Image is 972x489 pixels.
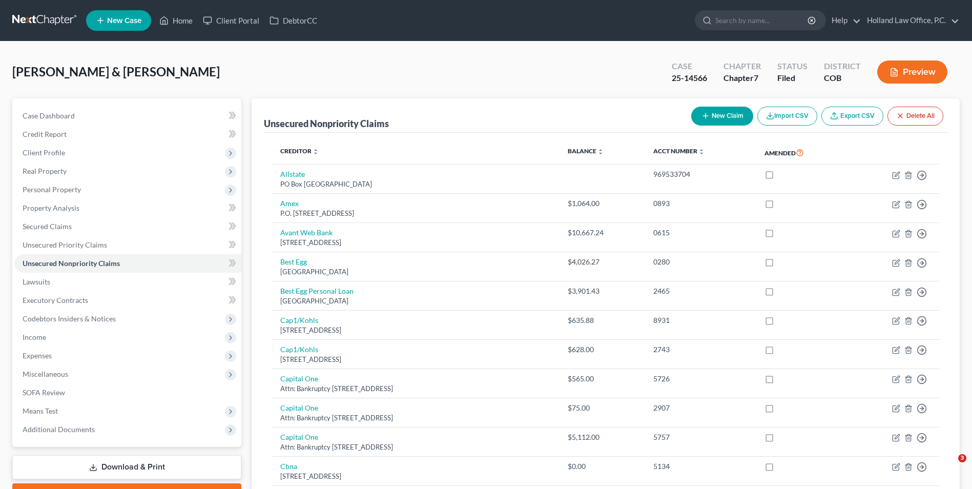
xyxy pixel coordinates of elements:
[198,11,264,30] a: Client Portal
[12,64,220,79] span: [PERSON_NAME] & [PERSON_NAME]
[23,406,58,415] span: Means Test
[280,228,333,237] a: Avant Web Bank
[280,384,551,394] div: Attn: Bankruptcy [STREET_ADDRESS]
[280,413,551,423] div: Attn: Bankruptcy [STREET_ADDRESS]
[958,454,966,462] span: 3
[821,107,883,126] a: Export CSV
[280,462,297,471] a: Cbna
[568,286,637,296] div: $3,901.43
[23,130,67,138] span: Credit Report
[653,315,748,325] div: 8931
[14,199,241,217] a: Property Analysis
[280,287,354,295] a: Best Egg Personal Loan
[23,185,81,194] span: Personal Property
[280,296,551,306] div: [GEOGRAPHIC_DATA]
[653,286,748,296] div: 2465
[777,72,808,84] div: Filed
[14,254,241,273] a: Unsecured Nonpriority Claims
[653,147,705,155] a: Acct Number unfold_more
[568,147,604,155] a: Balance unfold_more
[280,238,551,248] div: [STREET_ADDRESS]
[653,228,748,238] div: 0615
[672,60,707,72] div: Case
[723,72,761,84] div: Chapter
[14,107,241,125] a: Case Dashboard
[568,257,637,267] div: $4,026.27
[264,117,389,130] div: Unsecured Nonpriority Claims
[280,257,307,266] a: Best Egg
[826,11,861,30] a: Help
[23,425,95,434] span: Additional Documents
[23,111,75,120] span: Case Dashboard
[653,374,748,384] div: 5726
[12,455,241,479] a: Download & Print
[14,125,241,144] a: Credit Report
[756,141,848,165] th: Amended
[14,273,241,291] a: Lawsuits
[698,149,705,155] i: unfold_more
[280,433,318,441] a: Capital One
[723,60,761,72] div: Chapter
[672,72,707,84] div: 25-14566
[23,388,65,397] span: SOFA Review
[14,217,241,236] a: Secured Claims
[280,374,318,383] a: Capital One
[824,72,861,84] div: COB
[280,355,551,364] div: [STREET_ADDRESS]
[653,432,748,442] div: 5757
[23,148,65,157] span: Client Profile
[280,345,318,354] a: Cap1/Kohls
[877,60,947,84] button: Preview
[313,149,319,155] i: unfold_more
[568,374,637,384] div: $565.00
[568,198,637,209] div: $1,064.00
[14,236,241,254] a: Unsecured Priority Claims
[568,403,637,413] div: $75.00
[280,442,551,452] div: Attn: Bankruptcy [STREET_ADDRESS]
[280,316,318,324] a: Cap1/Kohls
[23,296,88,304] span: Executory Contracts
[568,461,637,472] div: $0.00
[280,209,551,218] div: P.O. [STREET_ADDRESS]
[280,472,551,481] div: [STREET_ADDRESS]
[568,315,637,325] div: $635.88
[280,403,318,412] a: Capital One
[154,11,198,30] a: Home
[653,198,748,209] div: 0893
[691,107,753,126] button: New Claim
[597,149,604,155] i: unfold_more
[23,351,52,360] span: Expenses
[23,277,50,286] span: Lawsuits
[280,147,319,155] a: Creditor unfold_more
[824,60,861,72] div: District
[653,169,748,179] div: 969533704
[280,199,299,208] a: Amex
[937,454,962,479] iframe: Intercom live chat
[14,383,241,402] a: SOFA Review
[23,222,72,231] span: Secured Claims
[653,461,748,472] div: 5134
[23,240,107,249] span: Unsecured Priority Claims
[568,432,637,442] div: $5,112.00
[23,370,68,378] span: Miscellaneous
[107,17,141,25] span: New Case
[653,403,748,413] div: 2907
[23,203,79,212] span: Property Analysis
[568,344,637,355] div: $628.00
[568,228,637,238] div: $10,667.24
[754,73,758,83] span: 7
[23,167,67,175] span: Real Property
[653,257,748,267] div: 0280
[280,267,551,277] div: [GEOGRAPHIC_DATA]
[280,179,551,189] div: PO Box [GEOGRAPHIC_DATA]
[14,291,241,310] a: Executory Contracts
[777,60,808,72] div: Status
[862,11,959,30] a: Holland Law Office, P.C.
[653,344,748,355] div: 2743
[715,11,809,30] input: Search by name...
[23,314,116,323] span: Codebtors Insiders & Notices
[887,107,943,126] button: Delete All
[23,333,46,341] span: Income
[23,259,120,268] span: Unsecured Nonpriority Claims
[280,325,551,335] div: [STREET_ADDRESS]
